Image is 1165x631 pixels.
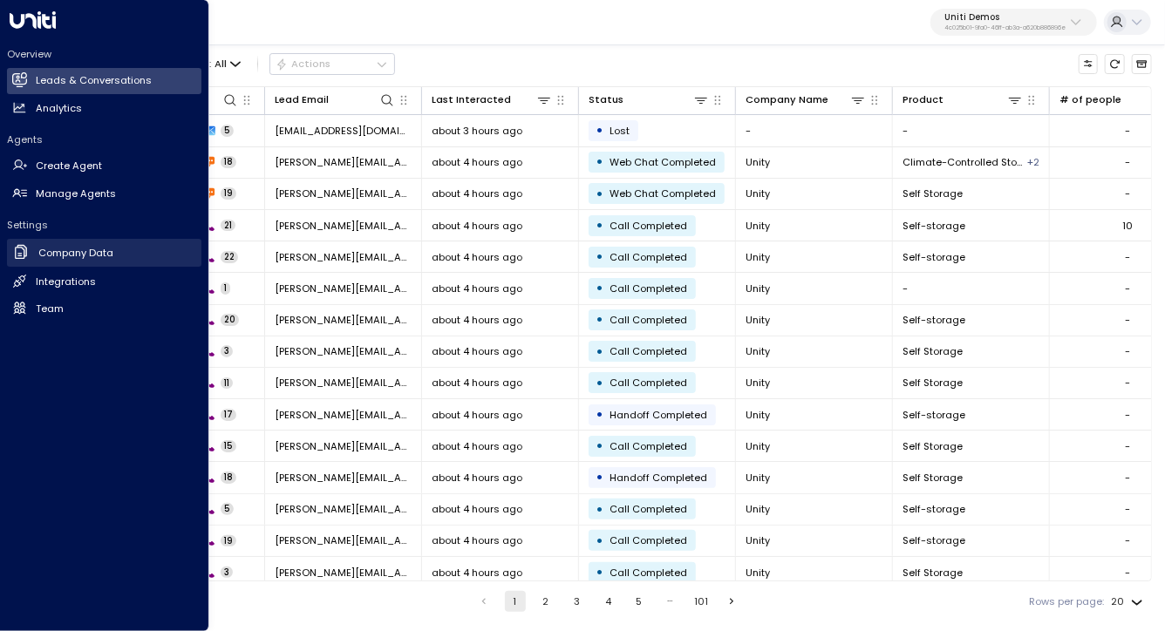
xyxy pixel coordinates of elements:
[432,219,522,233] span: about 4 hours ago
[432,282,522,295] span: about 4 hours ago
[275,92,395,108] div: Lead Email
[746,471,770,485] span: Unity
[610,439,687,453] span: Call Completed
[903,439,963,453] span: Self Storage
[269,53,395,74] button: Actions
[1126,187,1131,200] div: -
[1126,124,1131,138] div: -
[7,218,201,232] h2: Settings
[1126,344,1131,358] div: -
[567,591,588,612] button: Go to page 3
[221,409,236,421] span: 17
[36,187,116,201] h2: Manage Agents
[746,313,770,327] span: Unity
[275,219,412,233] span: francesco.decamilli@gmail.com
[221,187,236,200] span: 19
[505,591,526,612] button: page 1
[596,465,604,489] div: •
[893,115,1050,146] td: -
[746,376,770,390] span: Unity
[1059,92,1121,108] div: # of people
[596,245,604,268] div: •
[432,533,522,547] span: about 4 hours ago
[903,566,963,580] span: Self Storage
[1126,155,1131,169] div: -
[722,591,743,612] button: Go to next page
[746,187,770,200] span: Unity
[589,92,623,108] div: Status
[610,187,716,200] span: Web Chat Completed
[221,282,230,295] span: 1
[275,92,329,108] div: Lead Email
[36,302,64,316] h2: Team
[38,246,113,261] h2: Company Data
[36,101,82,116] h2: Analytics
[275,471,412,485] span: francesco.decamilli@gmail.com
[903,533,965,547] span: Self-storage
[275,439,412,453] span: francesco.decamilli@gmail.com
[7,180,201,207] a: Manage Agents
[221,345,233,357] span: 3
[629,591,650,612] button: Go to page 5
[746,282,770,295] span: Unity
[432,313,522,327] span: about 4 hours ago
[269,53,395,74] div: Button group with a nested menu
[432,408,522,422] span: about 4 hours ago
[221,440,236,452] span: 15
[596,214,604,237] div: •
[36,73,152,88] h2: Leads & Conversations
[432,502,522,516] span: about 4 hours ago
[610,502,687,516] span: Call Completed
[7,239,201,268] a: Company Data
[610,124,630,138] span: Lost
[1126,313,1131,327] div: -
[746,439,770,453] span: Unity
[432,471,522,485] span: about 4 hours ago
[596,498,604,521] div: •
[596,150,604,173] div: •
[944,12,1066,23] p: Uniti Demos
[221,125,234,137] span: 5
[596,182,604,206] div: •
[596,403,604,426] div: •
[1126,566,1131,580] div: -
[597,591,618,612] button: Go to page 4
[275,155,412,169] span: francesco.decamilli@gmail.com
[7,95,201,121] a: Analytics
[610,282,687,295] span: Call Completed
[432,187,522,200] span: about 4 hours ago
[432,124,522,138] span: about 3 hours ago
[7,47,201,61] h2: Overview
[432,344,522,358] span: about 4 hours ago
[36,159,102,173] h2: Create Agent
[221,377,233,390] span: 11
[903,408,965,422] span: Self-storage
[221,156,236,168] span: 18
[432,155,522,169] span: about 4 hours ago
[610,566,687,580] span: Call Completed
[1126,533,1131,547] div: -
[944,24,1066,31] p: 4c025b01-9fa0-46ff-ab3a-a620b886896e
[221,314,239,326] span: 20
[596,340,604,363] div: •
[275,344,412,358] span: francesco.decamilli@gmail.com
[610,250,687,264] span: Call Completed
[736,115,893,146] td: -
[596,529,604,553] div: •
[903,92,1023,108] div: Product
[275,124,412,138] span: emre@getuniti.com
[221,503,234,515] span: 5
[7,68,201,94] a: Leads & Conversations
[746,533,770,547] span: Unity
[432,250,522,264] span: about 4 hours ago
[746,566,770,580] span: Unity
[610,313,687,327] span: Call Completed
[589,92,709,108] div: Status
[221,567,233,579] span: 3
[903,502,965,516] span: Self-storage
[1027,155,1039,169] div: Container Storage,Self Storage
[610,533,687,547] span: Call Completed
[473,591,744,612] nav: pagination navigation
[596,308,604,331] div: •
[215,58,227,70] span: All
